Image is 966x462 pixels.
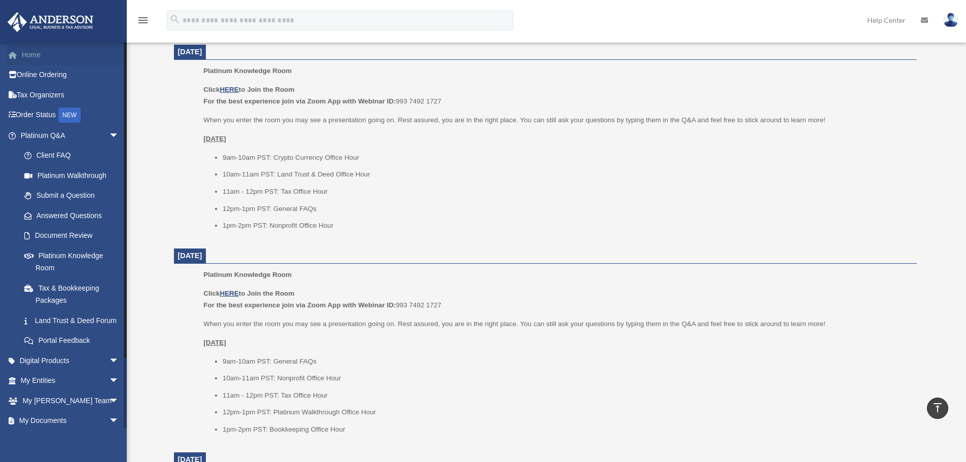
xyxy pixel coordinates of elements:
[14,331,134,351] a: Portal Feedback
[927,398,948,419] a: vertical_align_top
[7,125,134,146] a: Platinum Q&Aarrow_drop_down
[943,13,958,27] img: User Pic
[109,125,129,146] span: arrow_drop_down
[223,152,910,164] li: 9am-10am PST: Crypto Currency Office Hour
[14,245,129,278] a: Platinum Knowledge Room
[223,186,910,198] li: 11am - 12pm PST: Tax Office Hour
[223,220,910,232] li: 1pm-2pm PST: Nonprofit Office Hour
[223,406,910,418] li: 12pm-1pm PST: Platinum Walkthrough Office Hour
[203,318,909,330] p: When you enter the room you may see a presentation going on. Rest assured, you are in the right p...
[178,252,202,260] span: [DATE]
[137,18,149,26] a: menu
[14,205,134,226] a: Answered Questions
[5,12,96,32] img: Anderson Advisors Platinum Portal
[203,135,226,143] u: [DATE]
[137,14,149,26] i: menu
[220,86,238,93] a: HERE
[203,271,292,278] span: Platinum Knowledge Room
[223,389,910,402] li: 11am - 12pm PST: Tax Office Hour
[7,105,134,126] a: Order StatusNEW
[109,411,129,432] span: arrow_drop_down
[7,390,134,411] a: My [PERSON_NAME] Teamarrow_drop_down
[14,146,134,166] a: Client FAQ
[203,86,294,93] b: Click to Join the Room
[203,339,226,346] u: [DATE]
[220,290,238,297] a: HERE
[203,288,909,311] p: 993 7492 1727
[109,371,129,392] span: arrow_drop_down
[203,114,909,126] p: When you enter the room you may see a presentation going on. Rest assured, you are in the right p...
[203,67,292,75] span: Platinum Knowledge Room
[203,84,909,108] p: 993 7492 1727
[7,85,134,105] a: Tax Organizers
[7,65,134,85] a: Online Ordering
[7,350,134,371] a: Digital Productsarrow_drop_down
[58,108,81,123] div: NEW
[203,301,396,309] b: For the best experience join via Zoom App with Webinar ID:
[7,411,134,431] a: My Documentsarrow_drop_down
[109,390,129,411] span: arrow_drop_down
[203,290,294,297] b: Click to Join the Room
[223,372,910,384] li: 10am-11am PST: Nonprofit Office Hour
[223,356,910,368] li: 9am-10am PST: General FAQs
[223,168,910,181] li: 10am-11am PST: Land Trust & Deed Office Hour
[7,45,134,65] a: Home
[109,350,129,371] span: arrow_drop_down
[14,226,134,246] a: Document Review
[203,97,396,105] b: For the best experience join via Zoom App with Webinar ID:
[223,203,910,215] li: 12pm-1pm PST: General FAQs
[14,186,134,206] a: Submit a Question
[14,310,134,331] a: Land Trust & Deed Forum
[7,371,134,391] a: My Entitiesarrow_drop_down
[14,278,134,310] a: Tax & Bookkeeping Packages
[932,402,944,414] i: vertical_align_top
[178,48,202,56] span: [DATE]
[14,165,134,186] a: Platinum Walkthrough
[223,423,910,436] li: 1pm-2pm PST: Bookkeeping Office Hour
[169,14,181,25] i: search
